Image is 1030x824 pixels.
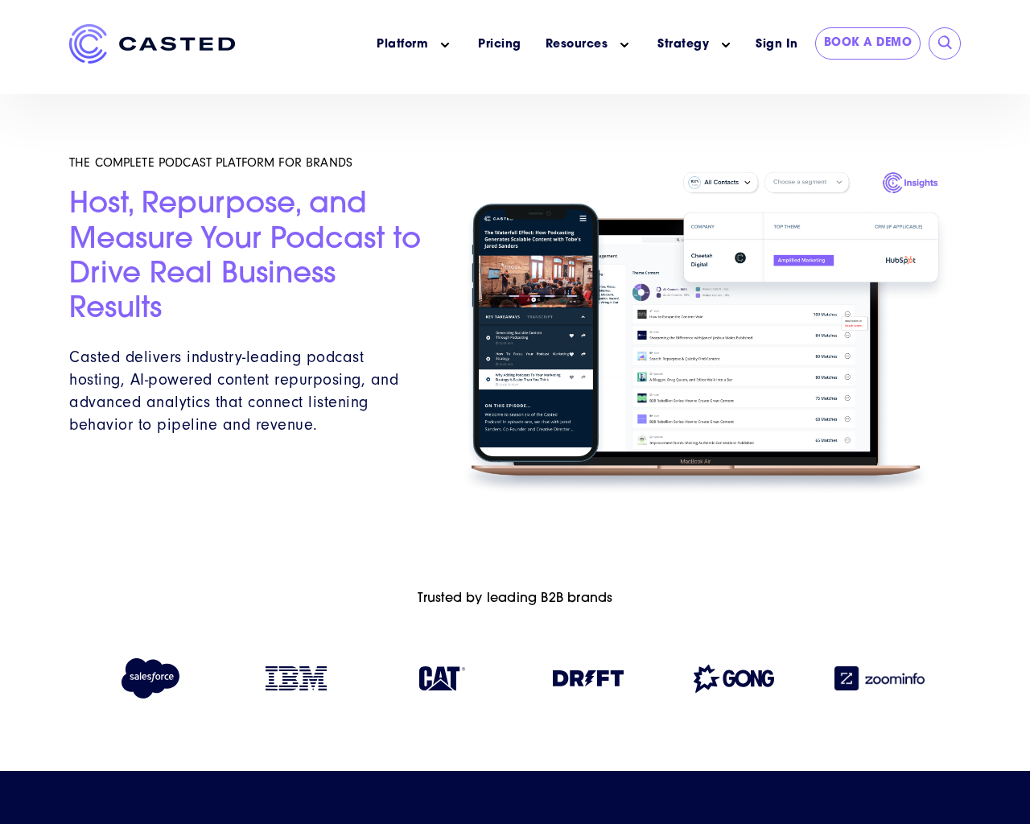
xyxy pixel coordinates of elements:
[694,665,774,693] img: Gong logo
[419,666,465,690] img: Caterpillar logo
[69,188,430,328] h2: Host, Repurpose, and Measure Your Podcast to Drive Real Business Results
[69,24,235,64] img: Casted_Logo_Horizontal_FullColor_PUR_BLUE
[69,591,961,607] h6: Trusted by leading B2B brands
[546,36,608,53] a: Resources
[266,666,327,690] img: IBM logo
[553,670,624,686] img: Drift logo
[834,666,925,690] img: Zoominfo logo
[449,164,961,504] img: Homepage Hero
[69,154,430,171] h5: THE COMPLETE PODCAST PLATFORM FOR BRANDS
[115,658,187,698] img: Salesforce logo
[937,35,954,51] input: Submit
[657,36,709,53] a: Strategy
[815,27,921,60] a: Book a Demo
[259,24,747,65] nav: Main menu
[377,36,428,53] a: Platform
[478,36,521,53] a: Pricing
[69,348,398,434] span: Casted delivers industry-leading podcast hosting, AI-powered content repurposing, and advanced an...
[747,27,807,62] a: Sign In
